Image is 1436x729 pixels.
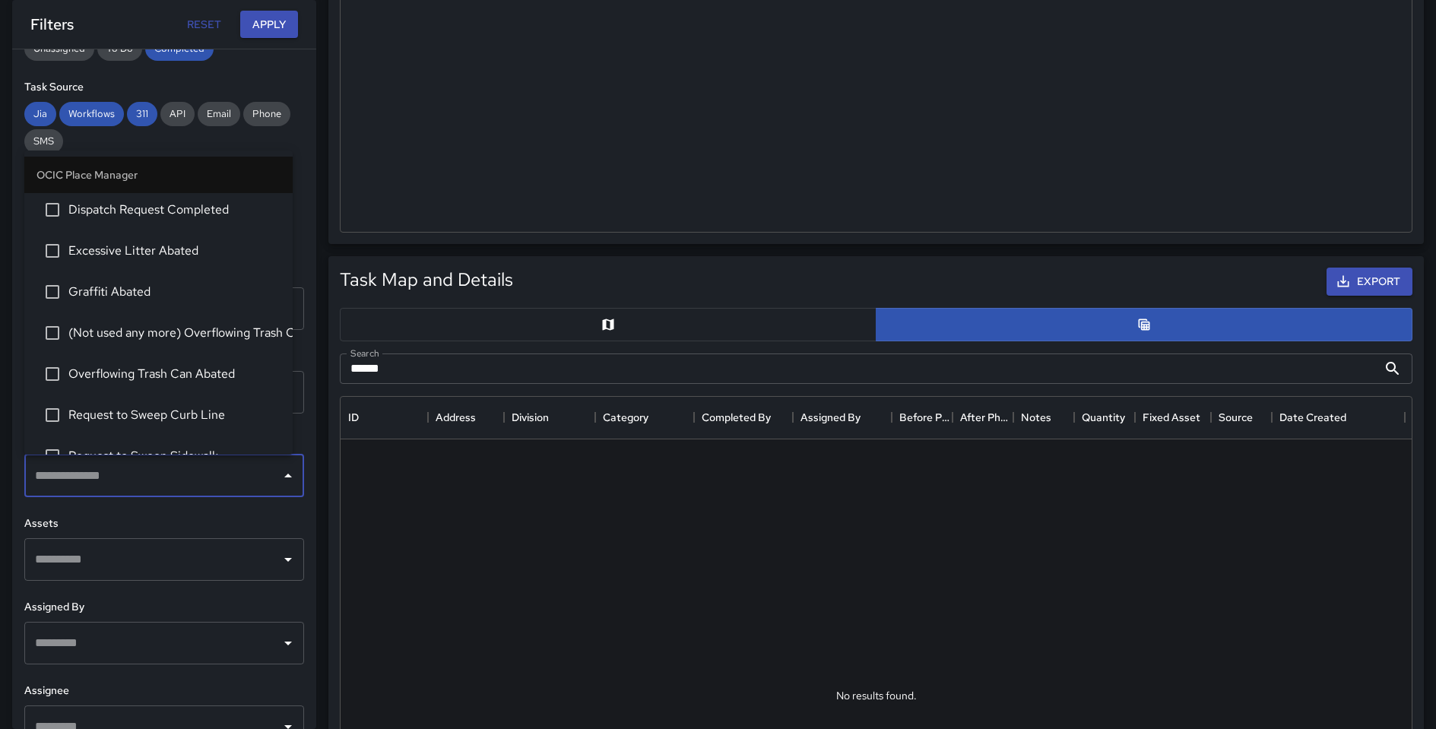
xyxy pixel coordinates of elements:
[694,396,793,439] div: Completed By
[179,11,228,39] button: Reset
[340,268,513,292] h5: Task Map and Details
[603,396,648,439] div: Category
[68,283,281,301] span: Graffiti Abated
[350,347,379,360] label: Search
[59,107,124,120] span: Workflows
[1327,268,1412,296] button: Export
[243,107,290,120] span: Phone
[1135,396,1211,439] div: Fixed Asset
[341,396,428,439] div: ID
[892,396,953,439] div: Before Photo
[1074,396,1135,439] div: Quantity
[24,683,304,699] h6: Assignee
[960,396,1013,439] div: After Photo
[1279,396,1346,439] div: Date Created
[68,242,281,260] span: Excessive Litter Abated
[1021,396,1051,439] div: Notes
[512,396,549,439] div: Division
[601,317,616,332] svg: Map
[1272,396,1405,439] div: Date Created
[702,396,771,439] div: Completed By
[953,396,1013,439] div: After Photo
[68,201,281,219] span: Dispatch Request Completed
[876,308,1412,341] button: Table
[68,447,281,465] span: Request to Sweep Sidewalk
[24,515,304,532] h6: Assets
[127,102,157,126] div: 311
[68,365,281,383] span: Overflowing Trash Can Abated
[348,396,359,439] div: ID
[340,308,876,341] button: Map
[30,12,74,36] h6: Filters
[198,107,240,120] span: Email
[127,107,157,120] span: 311
[277,632,299,654] button: Open
[243,102,290,126] div: Phone
[68,324,281,342] span: (Not used any more) Overflowing Trash Can Abated
[24,102,56,126] div: Jia
[160,102,195,126] div: API
[899,396,953,439] div: Before Photo
[277,465,299,487] button: Close
[595,396,694,439] div: Category
[240,11,298,39] button: Apply
[504,396,595,439] div: Division
[24,107,56,120] span: Jia
[800,396,861,439] div: Assigned By
[68,406,281,424] span: Request to Sweep Curb Line
[793,396,892,439] div: Assigned By
[24,79,304,96] h6: Task Source
[277,549,299,570] button: Open
[1082,396,1125,439] div: Quantity
[1219,396,1253,439] div: Source
[24,135,63,147] span: SMS
[1013,396,1074,439] div: Notes
[1143,396,1200,439] div: Fixed Asset
[436,396,476,439] div: Address
[1136,317,1152,332] svg: Table
[24,157,293,193] li: OCIC Place Manager
[198,102,240,126] div: Email
[24,599,304,616] h6: Assigned By
[59,102,124,126] div: Workflows
[160,107,195,120] span: API
[428,396,504,439] div: Address
[24,129,63,154] div: SMS
[1211,396,1272,439] div: Source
